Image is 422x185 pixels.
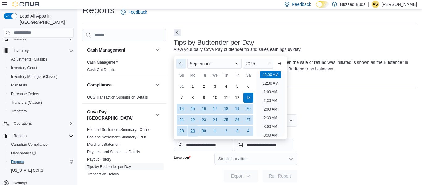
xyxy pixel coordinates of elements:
button: Cova Pay [GEOGRAPHIC_DATA] [87,109,153,121]
button: Inventory Manager (Classic) [6,72,76,81]
div: day-23 [199,115,209,125]
span: Inventory Manager (Classic) [11,74,57,79]
div: Tu [199,70,209,80]
div: day-19 [232,104,242,114]
span: Manifests [9,82,74,89]
span: September [190,61,211,66]
div: day-24 [210,115,220,125]
span: Adjustments (Classic) [11,57,47,62]
a: Dashboards [6,149,76,158]
div: day-4 [243,126,253,136]
div: day-3 [210,82,220,91]
span: Dashboards [9,149,74,157]
span: Dashboards [11,151,36,156]
a: Tips by Budtender per Day [87,165,131,169]
div: day-31 [177,82,187,91]
button: Run Report [263,170,297,182]
span: Transaction Details [87,172,119,177]
a: Adjustments (Classic) [9,56,49,63]
span: Inventory Count [11,65,37,70]
a: Reports [9,158,27,166]
div: day-11 [221,93,231,103]
span: [US_STATE] CCRS [11,168,43,173]
p: Buzzed Buds [340,1,366,8]
span: Transfers [11,109,27,114]
a: Purchase Orders [9,90,42,98]
button: Operations [1,119,76,128]
span: Feedback [128,9,147,15]
span: Transfers (Classic) [9,99,74,106]
button: Reports [11,132,29,140]
div: Su [177,70,187,80]
span: Load All Apps in [GEOGRAPHIC_DATA] [17,13,74,25]
span: Adjustments (Classic) [9,56,74,63]
div: Cova Pay [GEOGRAPHIC_DATA] [82,126,166,180]
span: Merchant Statement [87,142,120,147]
div: day-6 [243,82,253,91]
a: Cash Management [87,60,118,65]
span: Inventory Manager (Classic) [9,73,74,80]
a: Transaction Details [87,172,119,176]
p: | [368,1,369,8]
div: Th [221,70,231,80]
div: day-10 [210,93,220,103]
button: Compliance [154,81,161,89]
div: day-3 [232,126,242,136]
button: Inventory [1,46,76,55]
div: Mo [188,70,198,80]
a: Inventory Count [9,64,40,72]
input: Press the down key to open a popover containing a calendar. [234,139,293,151]
a: Transfers [9,107,29,115]
span: AS [373,1,378,8]
input: Press the down key to enter a popover containing a calendar. Press the escape key to close the po... [174,139,233,151]
a: Fee and Settlement Summary - Online [87,128,150,132]
div: day-29 [187,125,198,136]
span: Reports [9,158,74,166]
a: Feedback [118,6,150,18]
a: Inventory Manager (Classic) [9,73,60,80]
label: Location [174,155,191,160]
button: Previous Month [176,59,186,69]
div: View your daily Cova Pay budtender tip and sales earnings by day. : The user logged into Cova app... [174,46,414,72]
button: Next month [275,59,285,69]
span: Cash Out Details [87,67,115,72]
button: Transfers (Classic) [6,98,76,107]
span: Canadian Compliance [11,142,48,147]
button: Reports [1,132,76,140]
button: Reports [6,158,76,166]
li: 3:00 AM [261,123,280,130]
span: Inventory Count [9,64,74,72]
a: Dashboards [9,149,38,157]
div: day-17 [210,104,220,114]
div: day-22 [188,115,198,125]
div: day-15 [188,104,198,114]
span: Inventory [14,48,29,53]
span: 2025 [245,61,255,66]
span: Feedback [292,1,311,7]
span: Reports [11,159,24,164]
div: Adrian Stephems [372,1,379,8]
li: 12:00 AM [260,71,281,78]
div: day-14 [177,104,187,114]
span: Export [227,170,255,182]
li: 1:00 AM [261,88,280,96]
div: Cash Management [82,59,166,76]
div: day-27 [243,115,253,125]
button: Transfers [6,107,76,116]
div: day-16 [199,104,209,114]
a: Cash Out Details [87,68,115,72]
span: Transfers [9,107,74,115]
li: 2:00 AM [261,106,280,113]
li: 2:30 AM [261,114,280,122]
button: Purchase Orders [6,90,76,98]
a: Transfers (Classic) [9,99,44,106]
div: day-20 [243,104,253,114]
div: Button. Open the month selector. September is currently selected. [187,59,242,69]
div: day-1 [188,82,198,91]
span: Purchase Orders [9,90,74,98]
button: Compliance [87,82,153,88]
a: Payout History [87,157,111,162]
h3: Tips by Budtender per Day [174,39,254,46]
